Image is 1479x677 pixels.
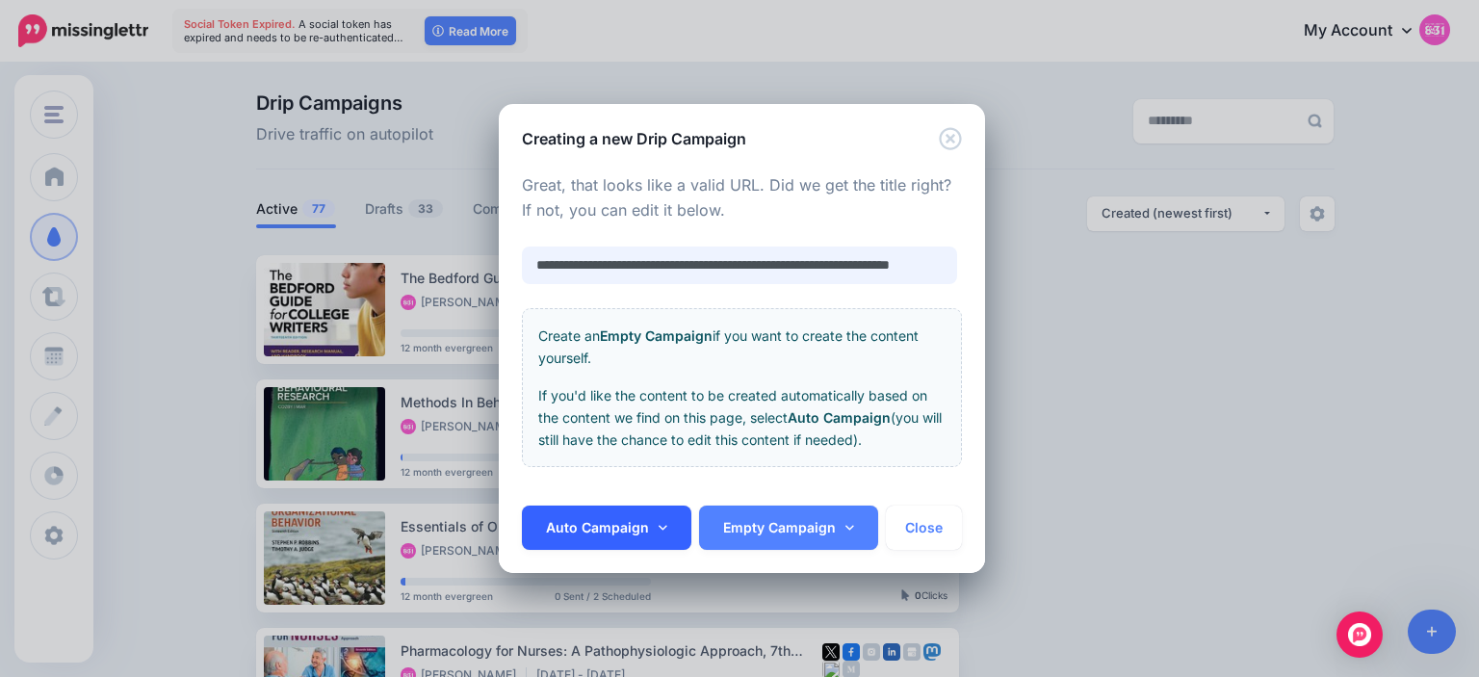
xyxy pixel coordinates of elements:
[939,127,962,151] button: Close
[600,327,713,344] b: Empty Campaign
[522,506,691,550] a: Auto Campaign
[886,506,962,550] button: Close
[538,384,946,451] p: If you'd like the content to be created automatically based on the content we find on this page, ...
[538,325,946,369] p: Create an if you want to create the content yourself.
[1336,612,1383,658] div: Open Intercom Messenger
[522,127,746,150] h5: Creating a new Drip Campaign
[522,173,962,223] p: Great, that looks like a valid URL. Did we get the title right? If not, you can edit it below.
[699,506,878,550] a: Empty Campaign
[788,409,891,426] b: Auto Campaign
